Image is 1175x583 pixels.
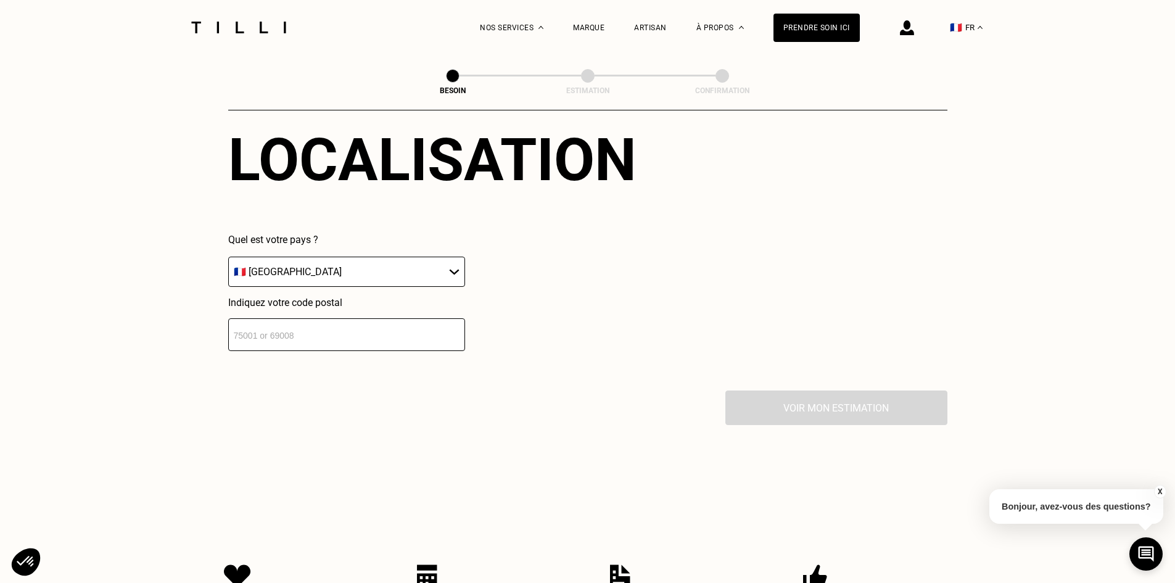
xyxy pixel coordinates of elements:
a: Artisan [634,23,667,32]
p: Quel est votre pays ? [228,234,465,246]
a: Prendre soin ici [773,14,860,42]
button: X [1153,485,1166,498]
img: Menu déroulant [538,26,543,29]
div: Localisation [228,125,637,194]
img: menu déroulant [978,26,983,29]
img: icône connexion [900,20,914,35]
div: Estimation [526,86,649,95]
img: Menu déroulant à propos [739,26,744,29]
p: Bonjour, avez-vous des questions? [989,489,1163,524]
img: Logo du service de couturière Tilli [187,22,291,33]
a: Marque [573,23,604,32]
div: Besoin [391,86,514,95]
input: 75001 or 69008 [228,318,465,351]
p: Indiquez votre code postal [228,297,465,308]
span: 🇫🇷 [950,22,962,33]
div: Confirmation [661,86,784,95]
